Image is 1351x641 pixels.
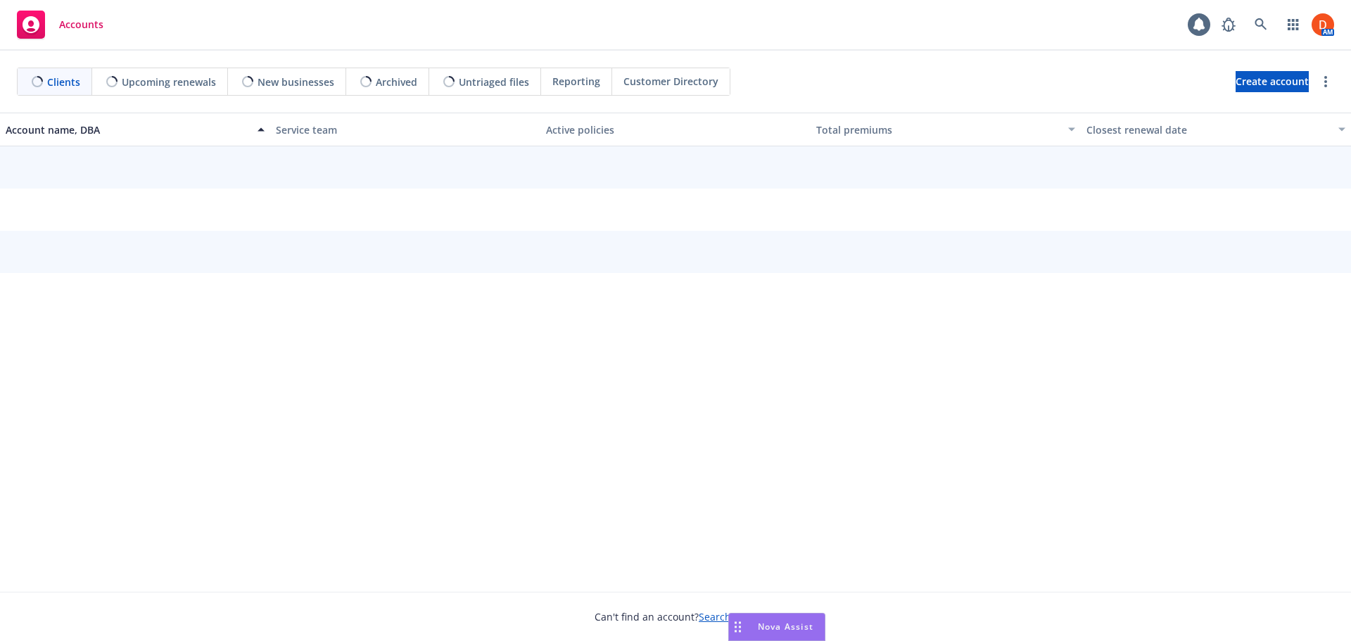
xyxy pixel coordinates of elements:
div: Closest renewal date [1086,122,1330,137]
button: Closest renewal date [1081,113,1351,146]
a: Accounts [11,5,109,44]
a: Search for it [699,610,756,623]
span: New businesses [258,75,334,89]
span: Clients [47,75,80,89]
a: Create account [1236,71,1309,92]
div: Service team [276,122,535,137]
a: Search [1247,11,1275,39]
span: Accounts [59,19,103,30]
span: Create account [1236,68,1309,95]
span: Can't find an account? [595,609,756,624]
span: Archived [376,75,417,89]
a: Report a Bug [1214,11,1243,39]
div: Total premiums [816,122,1060,137]
button: Nova Assist [728,613,825,641]
span: Nova Assist [758,621,813,633]
a: more [1317,73,1334,90]
span: Customer Directory [623,74,718,89]
button: Service team [270,113,540,146]
img: photo [1312,13,1334,36]
div: Account name, DBA [6,122,249,137]
div: Drag to move [729,614,747,640]
span: Untriaged files [459,75,529,89]
span: Reporting [552,74,600,89]
div: Active policies [546,122,805,137]
a: Switch app [1279,11,1307,39]
span: Upcoming renewals [122,75,216,89]
button: Active policies [540,113,811,146]
button: Total premiums [811,113,1081,146]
